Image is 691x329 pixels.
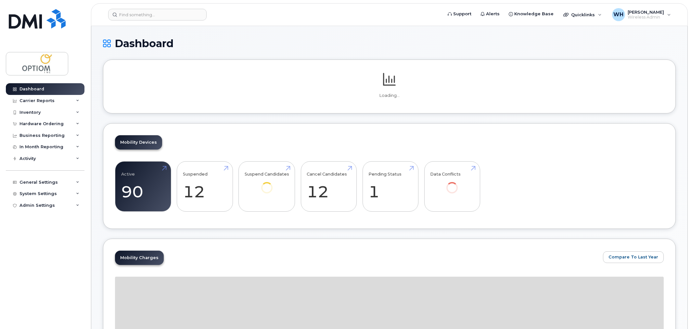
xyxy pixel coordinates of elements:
[608,254,658,260] span: Compare To Last Year
[183,165,227,208] a: Suspended 12
[245,165,289,203] a: Suspend Candidates
[115,93,664,99] p: Loading...
[603,251,664,263] button: Compare To Last Year
[307,165,351,208] a: Cancel Candidates 12
[115,135,162,150] a: Mobility Devices
[121,165,165,208] a: Active 90
[430,165,474,203] a: Data Conflicts
[368,165,412,208] a: Pending Status 1
[103,38,676,49] h1: Dashboard
[115,251,164,265] a: Mobility Charges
